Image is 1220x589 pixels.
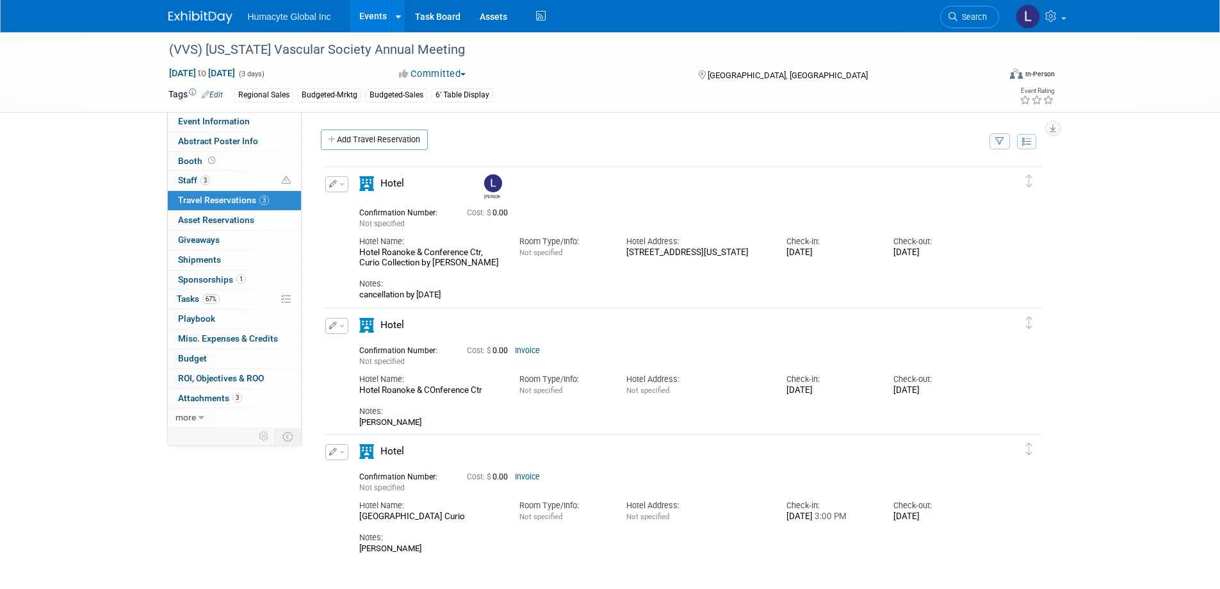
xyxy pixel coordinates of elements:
[178,393,242,403] span: Attachments
[168,270,301,290] a: Sponsorships1
[1020,88,1054,94] div: Event Rating
[168,389,301,408] a: Attachments3
[359,385,500,396] div: Hotel Roanoke & COnference Ctr
[168,251,301,270] a: Shipments
[380,178,404,189] span: Hotel
[168,112,301,131] a: Event Information
[626,512,669,521] span: Not specified
[626,386,669,395] span: Not specified
[168,329,301,349] a: Misc. Expenses & Credits
[786,500,874,511] div: Check-in:
[359,236,500,247] div: Hotel Name:
[893,374,981,385] div: Check-out:
[359,483,405,492] span: Not specified
[359,444,374,459] i: Hotel
[168,211,301,230] a: Asset Reservations
[178,313,215,324] span: Playbook
[359,417,982,427] div: [PERSON_NAME]
[893,511,981,522] div: [DATE]
[786,374,874,385] div: Check-in:
[893,385,981,396] div: [DATE]
[200,176,210,185] span: 3
[178,274,246,285] span: Sponsorships
[394,67,471,81] button: Committed
[366,88,427,102] div: Budgeted-Sales
[238,70,264,78] span: (3 days)
[178,215,254,225] span: Asset Reservations
[432,88,493,102] div: 6' Table Display
[168,290,301,309] a: Tasks67%
[484,192,500,199] div: Linda Hamilton
[467,346,513,355] span: 0.00
[359,543,982,554] div: [PERSON_NAME]
[359,204,448,218] div: Confirmation Number:
[359,406,982,417] div: Notes:
[178,333,278,344] span: Misc. Expenses & Credits
[467,472,513,481] span: 0.00
[359,247,500,269] div: Hotel Roanoke & Conference Ctr, Curio Collection by [PERSON_NAME]
[467,472,492,481] span: Cost: $
[519,386,562,395] span: Not specified
[786,385,874,396] div: [DATE]
[234,88,293,102] div: Regional Sales
[467,208,492,217] span: Cost: $
[1016,4,1040,29] img: Linda Hamilton
[178,195,269,205] span: Travel Reservations
[923,67,1055,86] div: Event Format
[298,88,361,102] div: Budgeted-Mrktg
[359,219,405,228] span: Not specified
[1026,317,1032,329] i: Click and drag to move item
[467,346,492,355] span: Cost: $
[359,511,500,522] div: [GEOGRAPHIC_DATA] Curio
[359,342,448,356] div: Confirmation Number:
[248,12,331,22] span: Humacyte Global Inc
[178,136,258,146] span: Abstract Poster Info
[359,532,982,543] div: Notes:
[359,357,405,366] span: Not specified
[626,247,767,258] div: [STREET_ADDRESS][US_STATE]
[168,191,301,210] a: Travel Reservations3
[1025,69,1055,79] div: In-Person
[957,12,987,22] span: Search
[196,68,208,78] span: to
[519,248,562,257] span: Not specified
[519,500,607,511] div: Room Type/Info:
[467,208,513,217] span: 0.00
[359,278,982,290] div: Notes:
[202,90,223,99] a: Edit
[168,132,301,151] a: Abstract Poster Info
[178,116,250,126] span: Event Information
[168,67,236,79] span: [DATE] [DATE]
[786,236,874,247] div: Check-in:
[178,235,220,245] span: Giveaways
[359,176,374,191] i: Hotel
[626,374,767,385] div: Hotel Address:
[359,374,500,385] div: Hotel Name:
[380,319,404,331] span: Hotel
[1026,443,1032,456] i: Click and drag to move item
[519,236,607,247] div: Room Type/Info:
[626,236,767,247] div: Hotel Address:
[178,373,264,383] span: ROI, Objectives & ROO
[359,290,982,300] div: cancellation by [DATE]
[232,393,242,402] span: 3
[893,247,981,258] div: [DATE]
[786,511,874,522] div: [DATE]
[175,412,196,422] span: more
[626,500,767,511] div: Hotel Address:
[321,129,428,150] a: Add Travel Reservation
[481,174,503,199] div: Linda Hamilton
[275,428,301,445] td: Toggle Event Tabs
[202,294,220,304] span: 67%
[893,500,981,511] div: Check-out:
[168,152,301,171] a: Booth
[168,171,301,190] a: Staff3
[282,175,291,187] span: Potential Scheduling Conflict -- at least one attendee is tagged in another overlapping event.
[813,511,847,521] span: 3:00 PM
[168,369,301,388] a: ROI, Objectives & ROO
[519,374,607,385] div: Room Type/Info:
[519,512,562,521] span: Not specified
[484,174,502,192] img: Linda Hamilton
[168,88,223,103] td: Tags
[168,310,301,329] a: Playbook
